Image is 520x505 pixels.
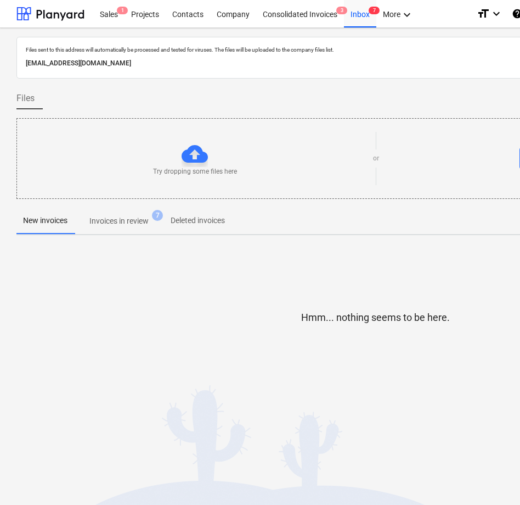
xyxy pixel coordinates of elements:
p: New invoices [23,215,67,226]
p: Deleted invoices [171,215,225,226]
span: 3 [336,7,347,14]
span: 1 [117,7,128,14]
i: keyboard_arrow_down [490,7,503,20]
span: 7 [369,7,380,14]
i: format_size [477,7,490,20]
p: Try dropping some files here [153,167,237,176]
p: or [373,154,379,163]
span: 7 [152,210,163,221]
span: Files [16,92,35,105]
iframe: Chat Widget [465,452,520,505]
p: Hmm... nothing seems to be here. [301,311,450,324]
i: keyboard_arrow_down [400,8,414,21]
p: Invoices in review [89,215,149,227]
